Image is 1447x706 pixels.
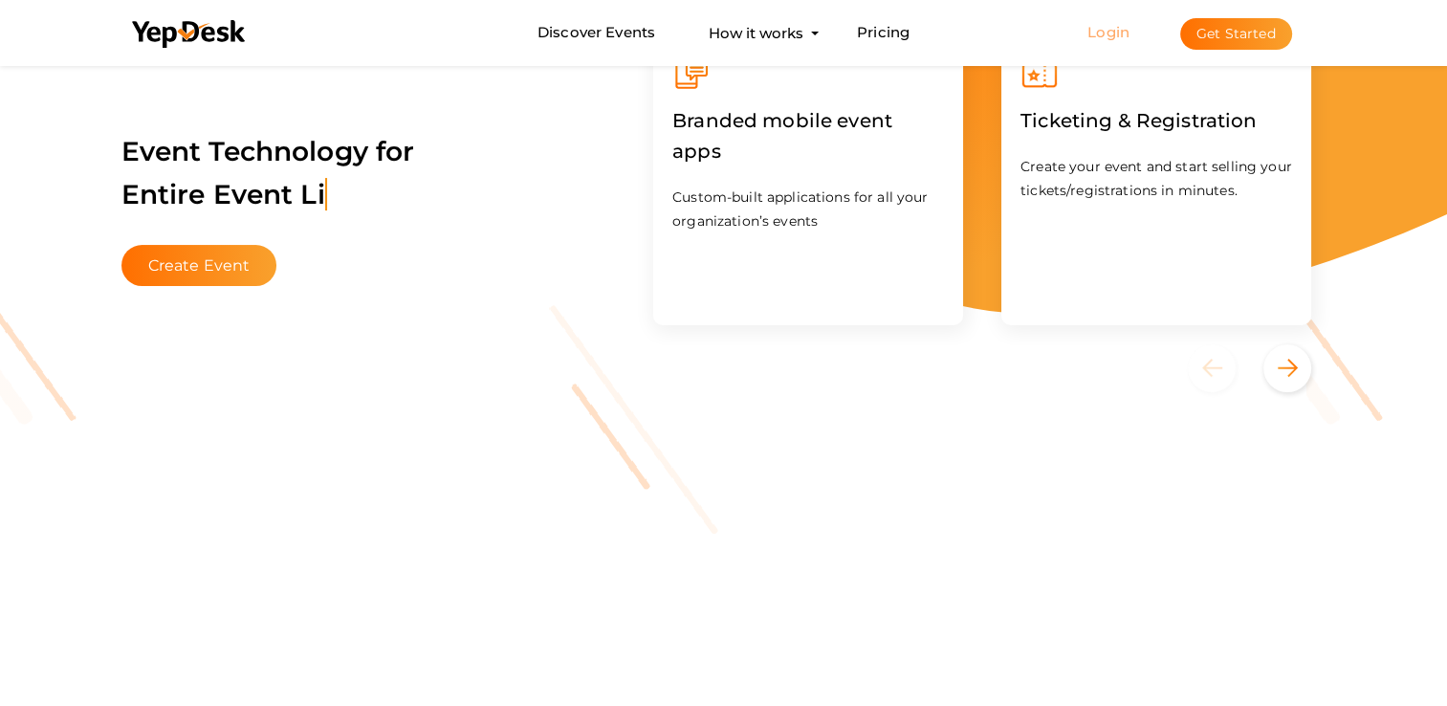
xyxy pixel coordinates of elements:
[1188,344,1260,392] button: Previous
[1087,23,1129,41] a: Login
[1180,18,1292,50] button: Get Started
[1263,344,1311,392] button: Next
[1020,91,1257,150] label: Ticketing & Registration
[121,178,327,210] span: Entire Event Li
[672,91,944,181] label: Branded mobile event apps
[703,15,809,51] button: How it works
[121,245,277,286] button: Create Event
[672,143,944,162] a: Branded mobile event apps
[1020,113,1257,131] a: Ticketing & Registration
[121,106,415,240] label: Event Technology for
[537,15,655,51] a: Discover Events
[672,186,944,233] p: Custom-built applications for all your organization’s events
[1020,155,1292,203] p: Create your event and start selling your tickets/registrations in minutes.
[857,15,910,51] a: Pricing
